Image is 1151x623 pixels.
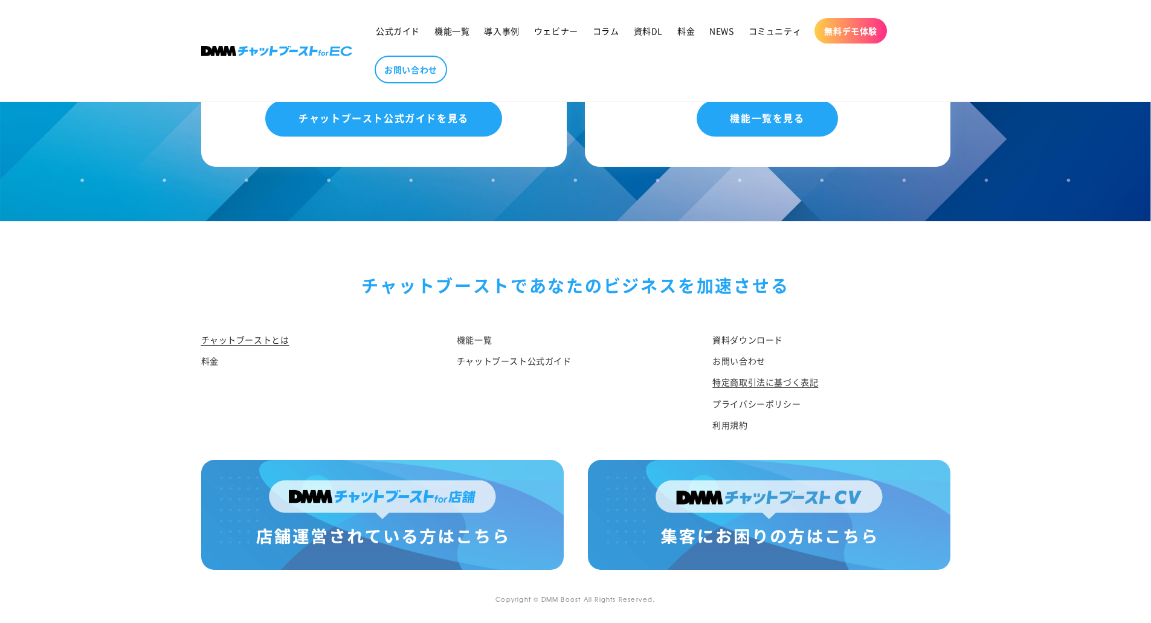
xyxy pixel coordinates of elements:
[712,372,818,393] a: 特定商取引法に基づく表記
[593,25,619,36] span: コラム
[749,25,802,36] span: コミュニティ
[457,350,572,372] a: チャットブースト公式ガイド
[477,18,526,44] a: 導入事例
[201,350,219,372] a: 料金
[634,25,663,36] span: 資料DL
[495,595,655,604] small: Copyright © DMM Boost All Rights Reserved.
[627,18,670,44] a: 資料DL
[588,460,950,570] img: 集客にお困りの方はこちら
[697,100,837,136] a: 機能一覧を見る
[434,25,469,36] span: 機能一覧
[585,18,627,44] a: コラム
[484,25,519,36] span: 導入事例
[712,350,766,372] a: お問い合わせ
[369,18,427,44] a: 公式ガイド
[824,25,877,36] span: 無料デモ体験
[201,270,950,300] div: チャットブーストで あなたのビジネスを加速させる
[712,415,747,436] a: 利用規約
[201,460,564,570] img: 店舗運営されている方はこちら
[375,56,447,83] a: お問い合わせ
[201,332,289,350] a: チャットブーストとは
[709,25,733,36] span: NEWS
[712,332,783,350] a: 資料ダウンロード
[201,46,352,56] img: 株式会社DMM Boost
[427,18,477,44] a: 機能一覧
[384,64,437,75] span: お問い合わせ
[670,18,702,44] a: 料金
[265,100,502,136] a: チャットブースト公式ガイドを見る
[702,18,741,44] a: NEWS
[527,18,585,44] a: ウェビナー
[376,25,420,36] span: 公式ガイド
[741,18,809,44] a: コミュニティ
[814,18,887,44] a: 無料デモ体験
[712,393,801,415] a: プライバシーポリシー
[677,25,695,36] span: 料金
[457,332,492,350] a: 機能一覧
[534,25,578,36] span: ウェビナー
